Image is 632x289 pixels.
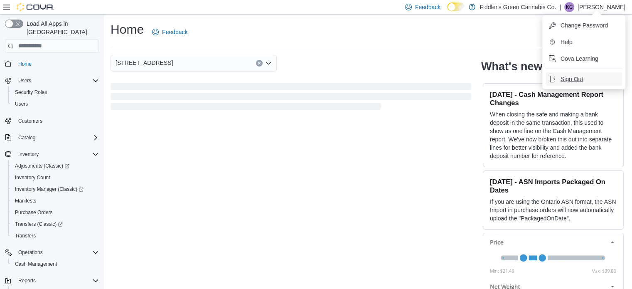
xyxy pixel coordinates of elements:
button: Users [8,98,102,110]
a: Home [15,59,35,69]
span: Load All Apps in [GEOGRAPHIC_DATA] [23,20,99,36]
h1: Home [111,21,144,38]
span: [STREET_ADDRESS] [116,58,173,68]
p: If you are using the Ontario ASN format, the ASN Import in purchase orders will now automatically... [490,198,617,222]
button: Inventory [2,148,102,160]
span: Sign Out [561,75,583,83]
span: Customers [18,118,42,124]
button: Users [2,75,102,86]
span: Customers [15,116,99,126]
h3: [DATE] - Cash Management Report Changes [490,90,617,107]
span: Adjustments (Classic) [12,161,99,171]
button: Security Roles [8,86,102,98]
img: Cova [17,3,54,11]
span: Inventory Manager (Classic) [15,186,84,193]
button: Purchase Orders [8,207,102,218]
p: [PERSON_NAME] [578,2,625,12]
button: Open list of options [265,60,272,67]
span: Inventory [18,151,39,158]
button: Clear input [256,60,263,67]
button: Help [546,35,622,49]
button: Reports [15,276,39,286]
button: Reports [2,275,102,287]
span: Operations [18,249,43,256]
a: Adjustments (Classic) [12,161,73,171]
button: Users [15,76,34,86]
p: When closing the safe and making a bank deposit in the same transaction, this used to show as one... [490,110,617,160]
span: Catalog [18,134,35,141]
button: Inventory [15,149,42,159]
span: Security Roles [12,87,99,97]
span: KC [566,2,573,12]
span: Inventory [15,149,99,159]
span: Manifests [15,198,36,204]
button: Transfers [8,230,102,242]
button: Operations [2,247,102,258]
span: Inventory Manager (Classic) [12,184,99,194]
button: Manifests [8,195,102,207]
span: Users [15,76,99,86]
span: Catalog [15,133,99,143]
span: Manifests [12,196,99,206]
p: Fiddler's Green Cannabis Co. [480,2,556,12]
a: Inventory Count [12,173,54,183]
a: Inventory Manager (Classic) [12,184,87,194]
span: Feedback [415,3,440,11]
span: Purchase Orders [12,207,99,217]
button: Cash Management [8,258,102,270]
span: Transfers [15,232,36,239]
span: Operations [15,247,99,257]
h2: What's new [481,60,542,73]
span: Transfers (Classic) [15,221,63,227]
a: Cash Management [12,259,60,269]
button: Catalog [15,133,39,143]
span: Home [15,59,99,69]
span: Reports [18,277,36,284]
a: Security Roles [12,87,50,97]
span: Loading [111,85,471,111]
a: Feedback [149,24,191,40]
span: Reports [15,276,99,286]
div: Kian Crampton [564,2,574,12]
p: | [559,2,561,12]
button: Catalog [2,132,102,143]
a: Transfers [12,231,39,241]
button: Operations [15,247,46,257]
a: Inventory Manager (Classic) [8,183,102,195]
span: Users [18,77,31,84]
a: Purchase Orders [12,207,56,217]
button: Customers [2,115,102,127]
a: Transfers (Classic) [12,219,66,229]
span: Users [12,99,99,109]
span: Users [15,101,28,107]
button: Home [2,58,102,70]
a: Users [12,99,31,109]
span: Transfers [12,231,99,241]
span: Transfers (Classic) [12,219,99,229]
a: Manifests [12,196,39,206]
span: Adjustments (Classic) [15,163,69,169]
span: Inventory Count [12,173,99,183]
span: Purchase Orders [15,209,53,216]
span: Cova Learning [561,54,598,63]
button: Cova Learning [546,52,622,65]
input: Dark Mode [447,2,465,11]
span: Security Roles [15,89,47,96]
h3: [DATE] - ASN Imports Packaged On Dates [490,178,617,194]
button: Change Password [546,19,622,32]
span: Cash Management [15,261,57,267]
span: Help [561,38,573,46]
button: Sign Out [546,72,622,86]
span: Cash Management [12,259,99,269]
a: Adjustments (Classic) [8,160,102,172]
span: Home [18,61,32,67]
a: Customers [15,116,46,126]
span: Change Password [561,21,608,30]
a: Transfers (Classic) [8,218,102,230]
button: Inventory Count [8,172,102,183]
span: Inventory Count [15,174,50,181]
span: Feedback [162,28,187,36]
